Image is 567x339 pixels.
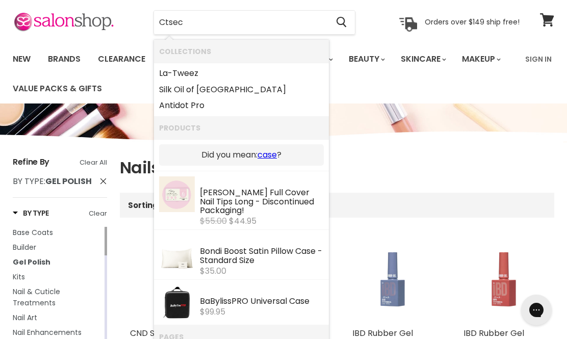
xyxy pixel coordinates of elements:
[153,10,355,35] form: Product
[13,227,53,238] span: Base Coats
[425,17,520,27] p: Orders over $149 ship free!
[40,48,88,70] a: Brands
[200,306,225,318] span: $99.95
[257,149,277,161] a: case
[13,176,107,187] a: By Type: Gel Polish
[13,256,102,268] a: Gel Polish
[328,11,355,34] button: Search
[13,271,102,282] a: Kits
[159,285,195,321] img: Universal1.webp
[159,235,195,271] img: SatinPillowcaseIVORY_StandardSize_200x.jpg
[154,171,329,230] li: Products: Mitty Almond Full Cover Nail Tips Long - Discontinued Packaging!
[454,48,507,70] a: Makeup
[13,272,25,282] span: Kits
[13,156,49,168] span: Refine By
[128,201,158,210] label: Sorting
[13,327,82,337] span: Nail Enhancements
[341,48,391,70] a: Beauty
[13,242,36,252] span: Builder
[13,286,102,308] a: Nail & Cuticle Treatments
[130,242,211,323] img: CND Shellac Epic Smoothing Base
[200,247,324,266] div: Bondi Boost Satin Pillow Case - Standard Size
[13,227,102,238] a: Base Coats
[164,149,319,161] p: Did you mean: ?
[159,65,324,82] a: La-Tweez
[13,257,50,267] span: Gel Polish
[13,242,102,253] a: Builder
[154,230,329,280] li: Products: Bondi Boost Satin Pillow Case - Standard Size
[154,82,329,98] li: Collections: Silk Oil of Morocco
[154,139,329,171] li: Did you mean
[200,215,227,227] s: $55.00
[90,48,153,70] a: Clearance
[5,78,110,99] a: Value Packs & Gifts
[154,11,328,34] input: Search
[463,242,544,323] img: IBD Rubber Gel Polish Sepia
[154,280,329,325] li: Products: BaBylissPRO Universal Case
[154,40,329,63] li: Collections
[154,97,329,116] li: Collections: Antidot Pro
[200,265,226,277] span: $35.00
[159,97,324,114] a: Antidot Pro
[159,176,195,212] img: longnail.webp
[159,82,324,98] a: Silk Oil of [GEOGRAPHIC_DATA]
[45,175,92,187] strong: Gel Polish
[352,242,433,323] img: IBD Rubber Gel Polish Dusk
[516,291,557,329] iframe: Gorgias live chat messenger
[393,48,452,70] a: Skincare
[154,116,329,139] li: Products
[80,157,107,168] a: Clear All
[519,48,558,70] a: Sign In
[120,157,554,178] h1: Nails
[13,175,44,187] span: By Type
[5,48,38,70] a: New
[200,297,324,307] div: BaBylissPRO Universal Case
[13,208,49,218] h3: By Type
[13,312,102,323] a: Nail Art
[154,63,329,82] li: Collections: La-Tweez
[13,327,102,338] a: Nail Enhancements
[229,215,256,227] span: $44.95
[13,312,37,323] span: Nail Art
[200,188,324,217] div: [PERSON_NAME] Full Cover Nail Tips Long - Discontinued Packaging!
[13,175,92,187] span: :
[5,44,519,103] ul: Main menu
[13,286,60,308] span: Nail & Cuticle Treatments
[89,208,107,219] a: Clear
